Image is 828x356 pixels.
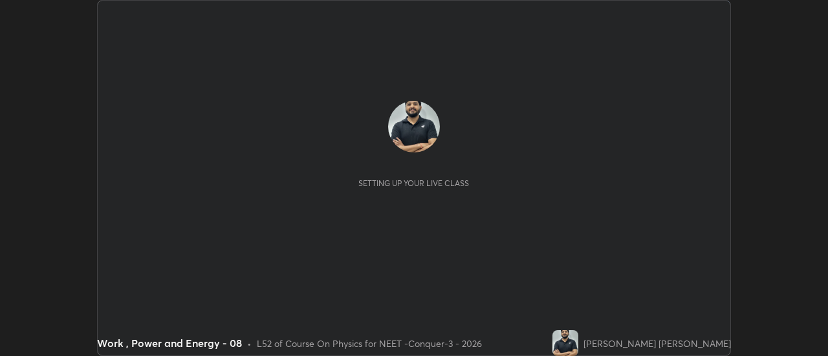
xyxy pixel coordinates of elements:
[257,337,482,350] div: L52 of Course On Physics for NEET -Conquer-3 - 2026
[388,101,440,152] img: 7d08814e4197425d9a92ec1182f4f26a.jpg
[97,335,242,351] div: Work , Power and Energy - 08
[358,178,469,188] div: Setting up your live class
[552,330,578,356] img: 7d08814e4197425d9a92ec1182f4f26a.jpg
[583,337,731,350] div: [PERSON_NAME] [PERSON_NAME]
[247,337,252,350] div: •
